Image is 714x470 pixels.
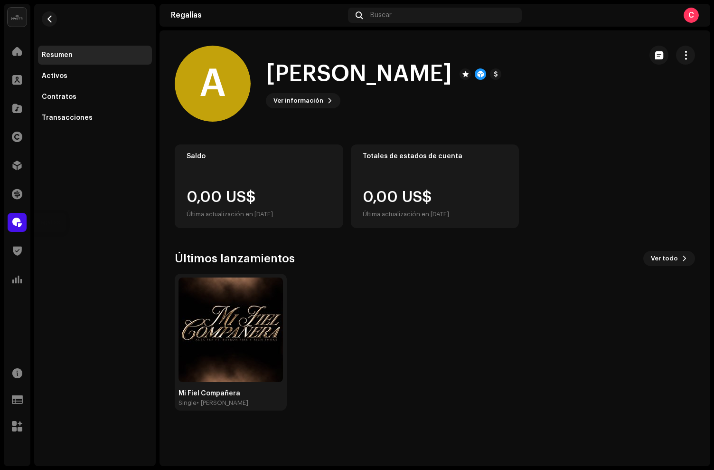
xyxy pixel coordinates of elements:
re-m-nav-item: Resumen [38,46,152,65]
re-o-card-value: Totales de estados de cuenta [351,144,519,228]
h3: Últimos lanzamientos [175,251,295,266]
div: Contratos [42,93,76,101]
div: Totales de estados de cuenta [363,153,507,160]
re-m-nav-item: Contratos [38,87,152,106]
re-o-card-value: Saldo [175,144,343,228]
div: Single [178,399,197,407]
div: C [684,8,699,23]
div: Regalías [171,11,344,19]
img: a97225bb-6510-452f-a7d2-d2c284e5ba04 [178,278,283,382]
span: Ver todo [651,249,678,268]
button: Ver todo [643,251,695,266]
re-m-nav-item: Activos [38,67,152,86]
h1: [PERSON_NAME] [266,59,452,89]
div: A [175,46,251,122]
span: Buscar [370,11,392,19]
re-m-nav-item: Transacciones [38,108,152,127]
div: Resumen [42,51,73,59]
div: Transacciones [42,114,93,122]
div: Mi Fiel Compañera [178,390,283,397]
span: Ver información [273,91,323,110]
div: • [PERSON_NAME] [197,399,248,407]
div: Última actualización en [DATE] [363,209,449,220]
img: 02a7c2d3-3c89-4098-b12f-2ff2945c95ee [8,8,27,27]
button: Ver información [266,93,340,108]
div: Saldo [187,153,331,160]
div: Última actualización en [DATE] [187,209,273,220]
div: Activos [42,72,67,80]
